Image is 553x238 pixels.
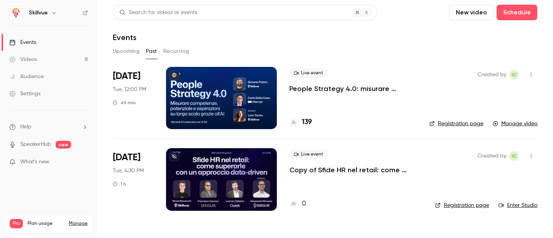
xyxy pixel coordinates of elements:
[9,73,44,80] div: Audience
[12,12,19,19] img: logo_orange.svg
[113,181,126,187] div: 1 h
[113,100,136,106] div: 45 min
[509,151,519,161] span: Irene Cassanmagnago
[28,220,64,227] span: Plan usage
[478,70,506,79] span: Created by
[449,5,493,20] button: New video
[78,45,84,51] img: tab_keywords_by_traffic_grey.svg
[113,45,140,58] button: Upcoming
[113,67,154,129] div: Sep 23 Tue, 12:00 PM (Europe/Rome)
[497,5,537,20] button: Schedule
[20,20,111,26] div: [PERSON_NAME]: [DOMAIN_NAME]
[512,70,516,79] span: IC
[509,70,519,79] span: Irene Cassanmagnago
[20,158,49,166] span: What's new
[22,12,38,19] div: v 4.0.25
[20,140,51,149] a: SpeakerHub
[9,56,37,63] div: Videos
[289,150,328,159] span: Live event
[10,219,23,228] span: Pro
[113,151,140,164] span: [DATE]
[512,151,516,161] span: IC
[10,7,22,19] img: Skillvue
[56,141,71,149] span: new
[113,167,144,175] span: Tue, 4:30 PM
[113,33,136,42] h1: Events
[493,120,537,128] a: Manage video
[302,199,306,209] h4: 0
[435,201,489,209] a: Registration page
[289,199,306,209] a: 0
[163,45,189,58] button: Recurring
[302,117,312,128] h4: 139
[429,120,483,128] a: Registration page
[87,46,129,51] div: Keyword (traffico)
[119,9,197,17] div: Search for videos or events
[113,148,154,210] div: Jun 17 Tue, 4:30 PM (Europe/Rome)
[289,117,312,128] a: 139
[289,165,423,175] a: Copy of Sfide HR nel retail: come superarle con un approccio data-driven | Live Talk con [PERSON_...
[9,38,36,46] div: Events
[41,46,59,51] div: Dominio
[478,151,506,161] span: Created by
[69,220,87,227] a: Manage
[499,201,537,209] a: Enter Studio
[289,68,328,78] span: Live event
[113,70,140,82] span: [DATE]
[113,86,146,93] span: Tue, 12:00 PM
[9,123,88,131] li: help-dropdown-opener
[289,84,417,93] a: People Strategy 4.0: misurare competenze, potenziale e aspirazioni su larga scala con l’AI
[9,90,40,98] div: Settings
[20,123,31,131] span: Help
[146,45,157,58] button: Past
[32,45,38,51] img: tab_domain_overview_orange.svg
[12,20,19,26] img: website_grey.svg
[29,9,48,17] h6: Skillvue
